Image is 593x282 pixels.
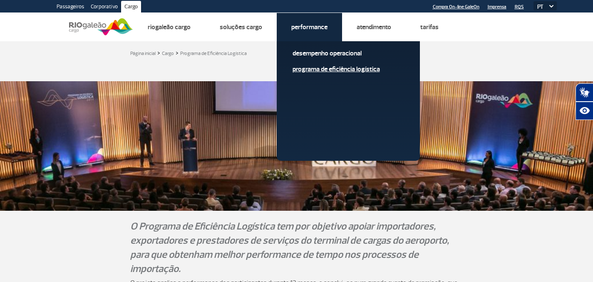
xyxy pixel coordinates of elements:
[420,23,439,31] a: Tarifas
[515,4,524,10] a: RQS
[293,49,404,58] a: Desempenho Operacional
[291,23,328,31] a: Performance
[576,102,593,120] button: Abrir recursos assistivos.
[87,1,121,14] a: Corporativo
[130,219,463,276] p: O Programa de Eficiência Logística tem por objetivo apoiar importadores, exportadores e prestador...
[121,1,141,14] a: Cargo
[180,50,247,57] a: Programa de Eficiência Logística
[162,50,174,57] a: Cargo
[576,83,593,102] button: Abrir tradutor de língua de sinais.
[433,4,479,10] a: Compra On-line GaleOn
[53,1,87,14] a: Passageiros
[148,23,191,31] a: Riogaleão Cargo
[130,50,156,57] a: Página inicial
[157,48,160,57] a: >
[488,4,506,10] a: Imprensa
[176,48,179,57] a: >
[576,83,593,120] div: Plugin de acessibilidade da Hand Talk.
[293,65,404,74] a: Programa de Eficiência Logística
[220,23,262,31] a: Soluções Cargo
[357,23,391,31] a: Atendimento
